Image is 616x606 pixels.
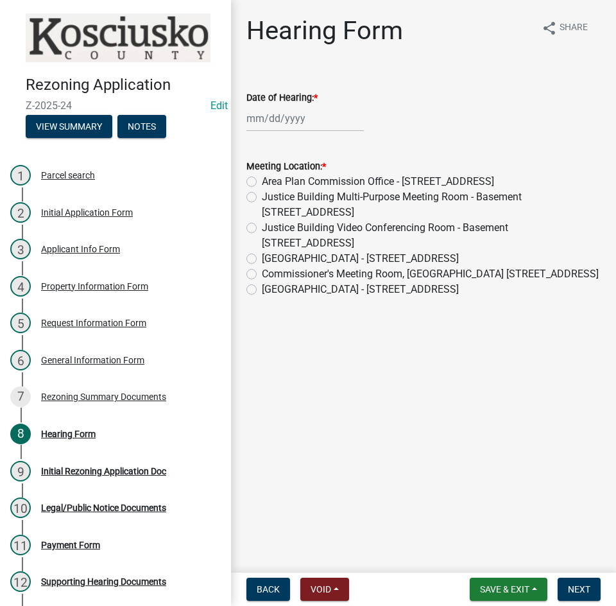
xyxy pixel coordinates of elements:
[480,584,529,594] span: Save & Exit
[10,202,31,223] div: 2
[246,162,326,171] label: Meeting Location:
[568,584,590,594] span: Next
[41,318,146,327] div: Request Information Form
[262,251,459,266] label: [GEOGRAPHIC_DATA] - [STREET_ADDRESS]
[246,15,403,46] h1: Hearing Form
[26,13,210,62] img: Kosciusko County, Indiana
[246,578,290,601] button: Back
[300,578,349,601] button: Void
[41,171,95,180] div: Parcel search
[262,189,601,220] label: Justice Building Multi-Purpose Meeting Room - Basement [STREET_ADDRESS]
[257,584,280,594] span: Back
[10,386,31,407] div: 7
[41,282,148,291] div: Property Information Form
[560,21,588,36] span: Share
[26,122,112,132] wm-modal-confirm: Summary
[10,498,31,518] div: 10
[210,100,228,112] a: Edit
[41,356,144,365] div: General Information Form
[262,266,599,282] label: Commissioner's Meeting Room, [GEOGRAPHIC_DATA] [STREET_ADDRESS]
[41,245,120,254] div: Applicant Info Form
[41,392,166,401] div: Rezoning Summary Documents
[10,165,31,186] div: 1
[41,208,133,217] div: Initial Application Form
[117,115,166,138] button: Notes
[26,115,112,138] button: View Summary
[531,15,598,40] button: shareShare
[10,424,31,444] div: 8
[41,467,166,476] div: Initial Rezoning Application Doc
[10,276,31,297] div: 4
[246,94,318,103] label: Date of Hearing:
[41,429,96,438] div: Hearing Form
[41,577,166,586] div: Supporting Hearing Documents
[10,571,31,592] div: 12
[117,122,166,132] wm-modal-confirm: Notes
[10,535,31,555] div: 11
[311,584,331,594] span: Void
[26,100,205,112] span: Z-2025-24
[262,220,601,251] label: Justice Building Video Conferencing Room - Basement [STREET_ADDRESS]
[10,461,31,481] div: 9
[10,313,31,333] div: 5
[470,578,547,601] button: Save & Exit
[10,350,31,370] div: 6
[26,76,221,94] h4: Rezoning Application
[41,503,166,512] div: Legal/Public Notice Documents
[246,105,364,132] input: mm/dd/yyyy
[10,239,31,259] div: 3
[262,174,494,189] label: Area Plan Commission Office - [STREET_ADDRESS]
[41,541,100,550] div: Payment Form
[262,282,459,297] label: [GEOGRAPHIC_DATA] - [STREET_ADDRESS]
[558,578,601,601] button: Next
[210,100,228,112] wm-modal-confirm: Edit Application Number
[542,21,557,36] i: share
